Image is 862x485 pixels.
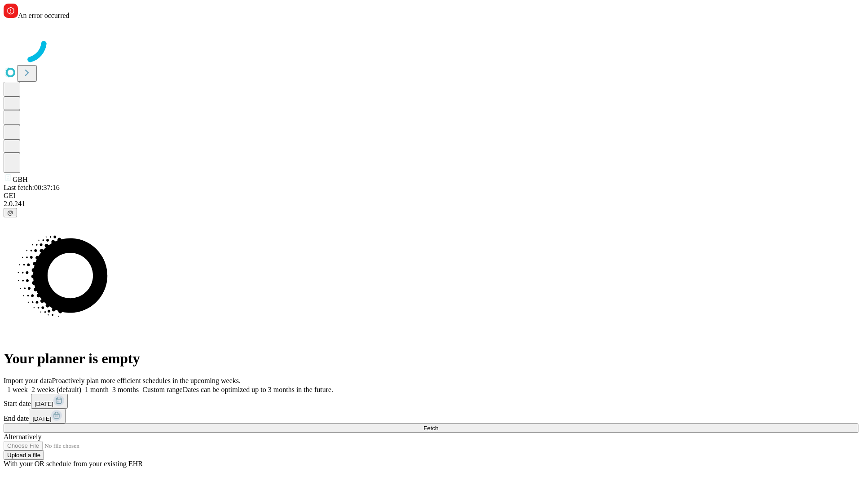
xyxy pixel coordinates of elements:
[4,377,52,384] span: Import your data
[423,425,438,432] span: Fetch
[4,200,858,208] div: 2.0.241
[7,209,13,216] span: @
[112,386,139,393] span: 3 months
[4,350,858,367] h1: Your planner is empty
[183,386,333,393] span: Dates can be optimized up to 3 months in the future.
[4,184,60,191] span: Last fetch: 00:37:16
[142,386,182,393] span: Custom range
[29,409,66,423] button: [DATE]
[31,386,81,393] span: 2 weeks (default)
[85,386,109,393] span: 1 month
[13,176,28,183] span: GBH
[4,450,44,460] button: Upload a file
[32,415,51,422] span: [DATE]
[35,401,53,407] span: [DATE]
[31,394,68,409] button: [DATE]
[52,377,241,384] span: Proactively plan more efficient schedules in the upcoming weeks.
[4,409,858,423] div: End date
[4,208,17,217] button: @
[4,460,143,467] span: With your OR schedule from your existing EHR
[7,386,28,393] span: 1 week
[4,423,858,433] button: Fetch
[4,433,41,441] span: Alternatively
[4,192,858,200] div: GEI
[4,394,858,409] div: Start date
[18,12,70,19] span: An error occurred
